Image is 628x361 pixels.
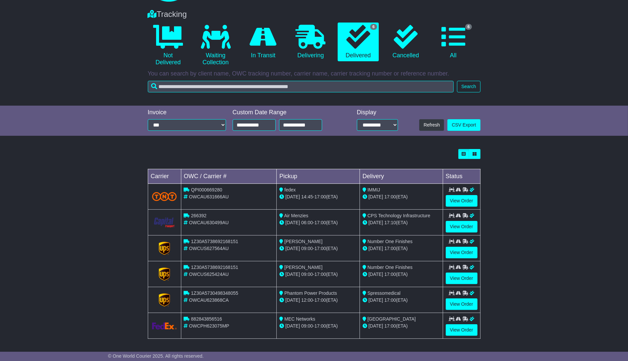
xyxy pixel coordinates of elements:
span: 266392 [191,213,206,218]
span: 17:00 [384,323,396,329]
div: Invoice [148,109,226,116]
td: Pickup [277,169,360,184]
img: CapitalTransport.png [152,216,177,229]
td: Status [443,169,480,184]
div: - (ETA) [279,193,357,200]
span: OWCAU631666AU [189,194,229,199]
div: (ETA) [363,193,440,200]
div: - (ETA) [279,323,357,330]
a: Delivering [290,23,331,62]
div: (ETA) [363,219,440,226]
div: (ETA) [363,271,440,278]
span: OWCUS627564AU [189,246,229,251]
span: 17:00 [384,297,396,303]
span: fedex [284,187,296,192]
a: 6 Delivered [338,23,378,62]
span: [DATE] [369,323,383,329]
button: Search [457,81,480,92]
p: You can search by client name, OWC tracking number, carrier name, carrier tracking number or refe... [148,70,481,77]
span: [DATE] [369,297,383,303]
span: 14:45 [301,194,313,199]
span: 17:10 [384,220,396,225]
span: 882843856516 [191,316,222,322]
span: [DATE] [285,246,300,251]
a: View Order [446,273,478,284]
a: CSV Export [447,119,480,131]
img: GetCarrierServiceLogo [159,242,170,255]
span: [DATE] [285,194,300,199]
a: Waiting Collection [195,23,236,69]
div: Tracking [144,10,484,19]
a: Cancelled [385,23,426,62]
a: View Order [446,195,478,207]
span: [DATE] [285,297,300,303]
div: - (ETA) [279,245,357,252]
span: [DATE] [285,323,300,329]
span: 06:00 [301,220,313,225]
span: Number One Finishes [368,239,413,244]
span: [DATE] [369,194,383,199]
span: OWCUS625424AU [189,272,229,277]
span: [PERSON_NAME] [284,239,322,244]
span: 1Z30A5738692168151 [191,239,238,244]
span: OWCPH623075MP [189,323,229,329]
span: [DATE] [369,246,383,251]
span: OWCAU630499AU [189,220,229,225]
span: 17:00 [314,323,326,329]
span: 09:00 [301,323,313,329]
span: 17:00 [384,246,396,251]
span: Number One Finishes [368,265,413,270]
div: Custom Date Range [233,109,339,116]
a: View Order [446,247,478,258]
span: © One World Courier 2025. All rights reserved. [108,353,204,359]
span: 17:00 [314,220,326,225]
span: Phantom Power Products [284,290,337,296]
span: [DATE] [285,272,300,277]
a: View Order [446,298,478,310]
span: 6 [465,24,472,30]
span: 09:00 [301,246,313,251]
div: (ETA) [363,297,440,304]
span: IMMIJ [368,187,380,192]
td: OWC / Carrier # [181,169,277,184]
div: (ETA) [363,323,440,330]
span: Spressomedical [368,290,401,296]
span: 17:00 [314,272,326,277]
div: - (ETA) [279,271,357,278]
span: [PERSON_NAME] [284,265,322,270]
span: CPS Technology Infrastructure [368,213,430,218]
span: [DATE] [369,272,383,277]
a: View Order [446,221,478,232]
a: 6 All [433,23,474,62]
span: [DATE] [369,220,383,225]
img: GetCarrierServiceLogo [159,268,170,281]
span: 17:00 [314,246,326,251]
span: 17:00 [314,297,326,303]
button: Refresh [419,119,444,131]
span: [DATE] [285,220,300,225]
span: 09:00 [301,272,313,277]
div: (ETA) [363,245,440,252]
span: 1Z30A5730498348055 [191,290,238,296]
div: - (ETA) [279,297,357,304]
span: [GEOGRAPHIC_DATA] [368,316,416,322]
span: 17:00 [384,272,396,277]
span: MEC Networks [284,316,315,322]
span: 1Z30A5738692168151 [191,265,238,270]
img: GetCarrierServiceLogo [159,293,170,307]
img: GetCarrierServiceLogo [152,323,177,330]
img: TNT_Domestic.png [152,192,177,201]
div: Display [357,109,398,116]
span: 6 [370,24,377,30]
td: Delivery [360,169,443,184]
span: OWCAU623868CA [189,297,229,303]
span: Air Menzies [284,213,308,218]
span: 17:00 [314,194,326,199]
span: 17:00 [384,194,396,199]
span: 12:00 [301,297,313,303]
a: View Order [446,324,478,336]
td: Carrier [148,169,181,184]
a: Not Delivered [148,23,189,69]
div: - (ETA) [279,219,357,226]
span: QPI000669280 [191,187,222,192]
